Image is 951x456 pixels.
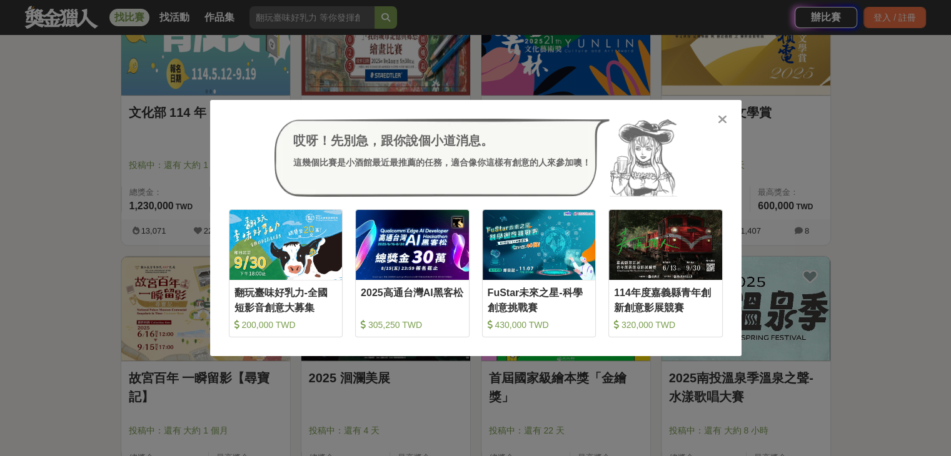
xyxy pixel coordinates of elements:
[361,285,464,314] div: 2025高通台灣AI黑客松
[234,319,338,331] div: 200,000 TWD
[614,319,717,331] div: 320,000 TWD
[482,209,596,337] a: Cover ImageFuStar未來之星-科學創意挑戰賽 430,000 TWD
[229,210,343,279] img: Cover Image
[293,131,591,150] div: 哎呀！先別急，跟你說個小道消息。
[234,285,338,314] div: 翻玩臺味好乳力-全國短影音創意大募集
[229,209,343,337] a: Cover Image翻玩臺味好乳力-全國短影音創意大募集 200,000 TWD
[610,119,677,197] img: Avatar
[609,210,722,279] img: Cover Image
[608,209,723,337] a: Cover Image114年度嘉義縣青年創新創意影展競賽 320,000 TWD
[355,209,470,337] a: Cover Image2025高通台灣AI黑客松 305,250 TWD
[293,156,591,169] div: 這幾個比賽是小酒館最近最推薦的任務，適合像你這樣有創意的人來參加噢！
[361,319,464,331] div: 305,250 TWD
[488,319,591,331] div: 430,000 TWD
[488,285,591,314] div: FuStar未來之星-科學創意挑戰賽
[356,210,469,279] img: Cover Image
[483,210,596,279] img: Cover Image
[614,285,717,314] div: 114年度嘉義縣青年創新創意影展競賽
